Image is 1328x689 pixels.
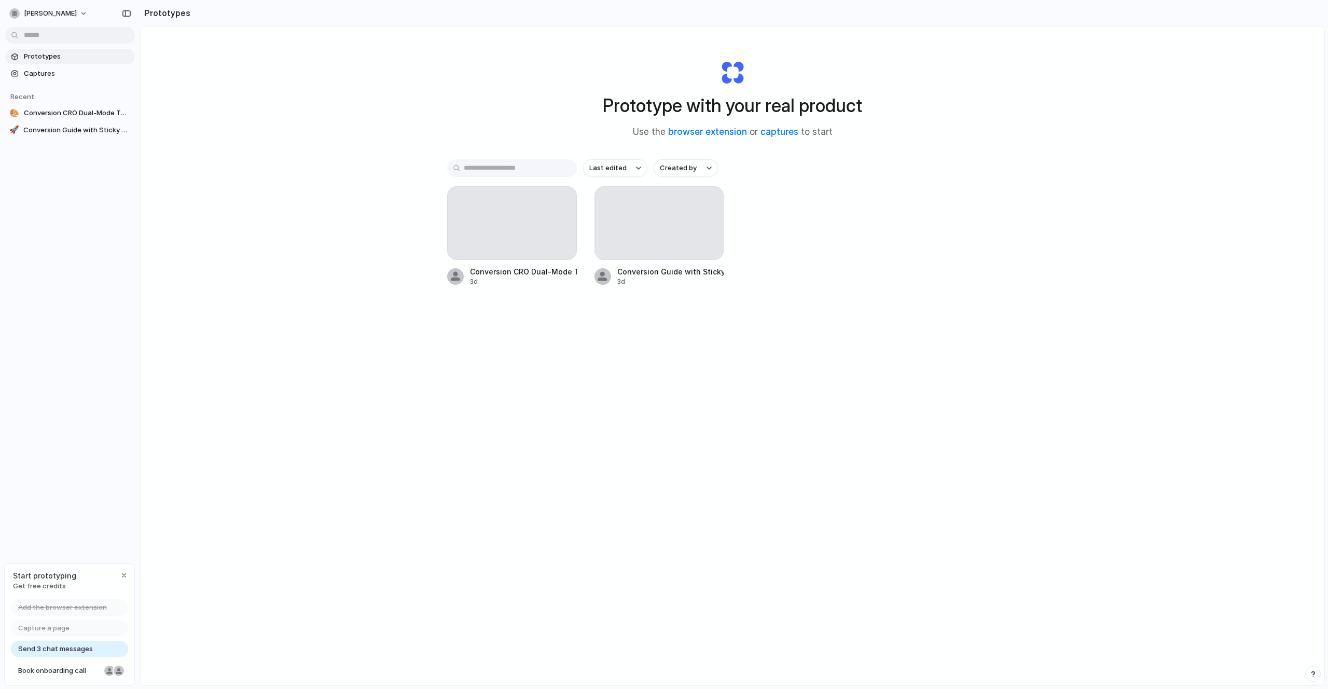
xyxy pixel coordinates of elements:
[5,105,135,121] a: 🎨Conversion CRO Dual-Mode TOC
[9,125,19,135] div: 🚀
[23,125,131,135] span: Conversion Guide with Sticky TOC v1
[447,186,577,286] a: Conversion CRO Dual-Mode TOC3d
[9,108,20,118] div: 🎨
[594,186,724,286] a: Conversion Guide with Sticky TOC v13d
[18,602,107,613] span: Add the browser extension
[654,159,718,177] button: Created by
[633,126,833,139] span: Use the or to start
[589,163,627,173] span: Last edited
[18,623,70,633] span: Capture a page
[470,277,577,286] div: 3d
[103,665,116,677] div: Nicole Kubica
[617,266,724,277] div: Conversion Guide with Sticky TOC v1
[24,68,131,79] span: Captures
[113,665,125,677] div: Christian Iacullo
[660,163,697,173] span: Created by
[24,51,131,62] span: Prototypes
[603,92,862,119] h1: Prototype with your real product
[11,663,128,679] a: Book onboarding call
[583,159,647,177] button: Last edited
[10,92,34,101] span: Recent
[5,5,93,22] button: [PERSON_NAME]
[24,108,131,118] span: Conversion CRO Dual-Mode TOC
[760,127,798,137] a: captures
[617,277,724,286] div: 3d
[13,570,76,581] span: Start prototyping
[5,122,135,138] a: 🚀Conversion Guide with Sticky TOC v1
[13,581,76,591] span: Get free credits
[140,7,190,19] h2: Prototypes
[18,644,93,654] span: Send 3 chat messages
[5,66,135,81] a: Captures
[470,266,577,277] div: Conversion CRO Dual-Mode TOC
[18,666,100,676] span: Book onboarding call
[5,49,135,64] a: Prototypes
[24,8,77,19] span: [PERSON_NAME]
[668,127,747,137] a: browser extension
